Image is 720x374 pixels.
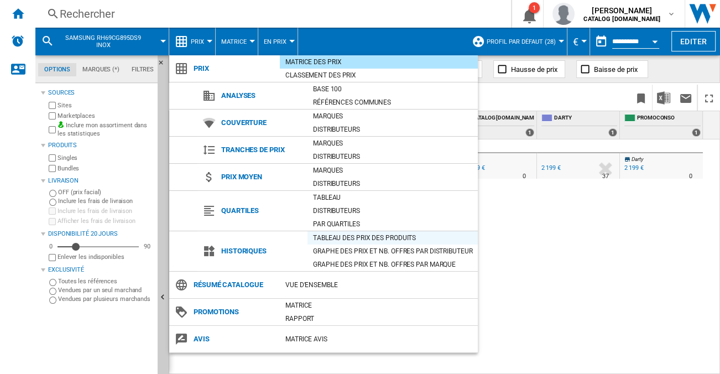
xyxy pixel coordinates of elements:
[307,219,478,230] div: Par quartiles
[307,124,478,135] div: Distributeurs
[216,169,307,185] span: Prix moyen
[307,259,478,270] div: Graphe des prix et nb. offres par marque
[307,165,478,176] div: Marques
[307,246,478,257] div: Graphe des prix et nb. offres par distributeur
[280,279,478,290] div: Vue d'ensemble
[307,111,478,122] div: Marques
[216,203,307,219] span: Quartiles
[307,97,478,108] div: Références communes
[188,277,280,293] span: Résumé catalogue
[188,61,280,76] span: Prix
[307,178,478,189] div: Distributeurs
[216,115,307,131] span: Couverture
[216,243,307,259] span: Historiques
[307,205,478,216] div: Distributeurs
[307,151,478,162] div: Distributeurs
[307,192,478,203] div: Tableau
[280,70,478,81] div: Classement des prix
[188,304,280,320] span: Promotions
[307,84,478,95] div: Base 100
[280,334,478,345] div: Matrice AVIS
[188,331,280,347] span: Avis
[216,142,307,158] span: Tranches de prix
[307,138,478,149] div: Marques
[280,56,478,67] div: Matrice des prix
[280,313,478,324] div: Rapport
[216,88,307,103] span: Analyses
[280,300,478,311] div: Matrice
[307,232,478,243] div: Tableau des prix des produits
